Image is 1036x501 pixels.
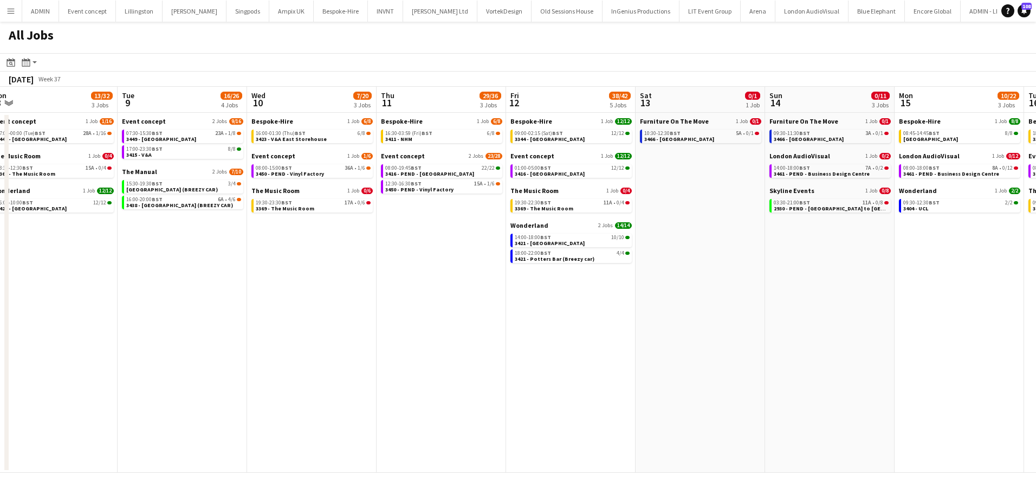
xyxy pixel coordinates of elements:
button: ADMIN [22,1,59,22]
button: [PERSON_NAME] [163,1,226,22]
button: Encore Global [905,1,961,22]
a: 108 [1018,4,1031,17]
button: Bespoke-Hire [314,1,368,22]
button: Old Sessions House [532,1,603,22]
button: Arena [741,1,775,22]
button: [PERSON_NAME] Ltd [403,1,477,22]
div: [DATE] [9,74,34,85]
button: Lillingston [116,1,163,22]
button: InGenius Productions [603,1,679,22]
button: ADMIN - LEAVE [961,1,1019,22]
button: Blue Elephant [849,1,905,22]
button: Event concept [59,1,116,22]
button: Ampix UK [269,1,314,22]
button: VortekDesign [477,1,532,22]
button: London AudioVisual [775,1,849,22]
button: Singpods [226,1,269,22]
button: INVNT [368,1,403,22]
button: LIT Event Group [679,1,741,22]
span: 108 [1021,3,1032,10]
